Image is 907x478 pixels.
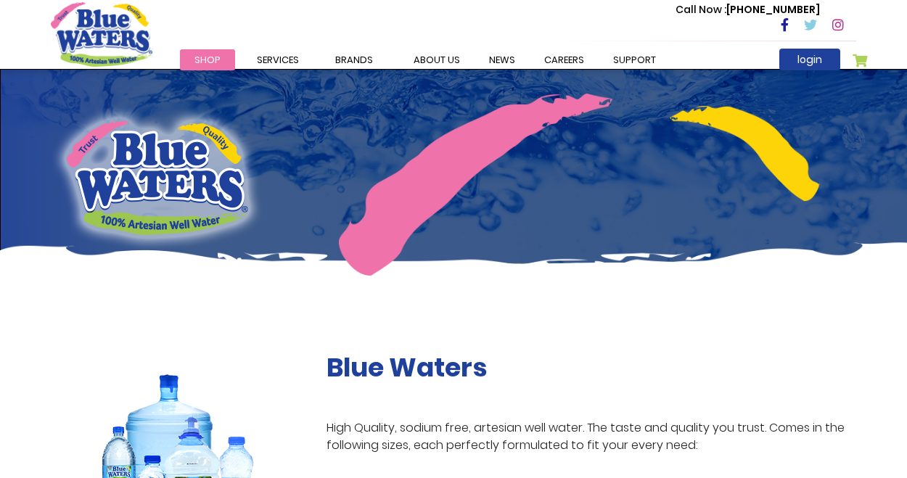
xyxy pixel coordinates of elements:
h2: Blue Waters [327,352,856,383]
span: Services [257,53,299,67]
a: login [779,49,840,70]
p: High Quality, sodium free, artesian well water. The taste and quality you trust. Comes in the fol... [327,419,856,454]
a: careers [530,49,599,70]
span: Shop [194,53,221,67]
p: [PHONE_NUMBER] [676,2,820,17]
a: support [599,49,670,70]
span: Brands [335,53,373,67]
a: News [475,49,530,70]
a: about us [399,49,475,70]
a: store logo [51,2,152,66]
span: Call Now : [676,2,726,17]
